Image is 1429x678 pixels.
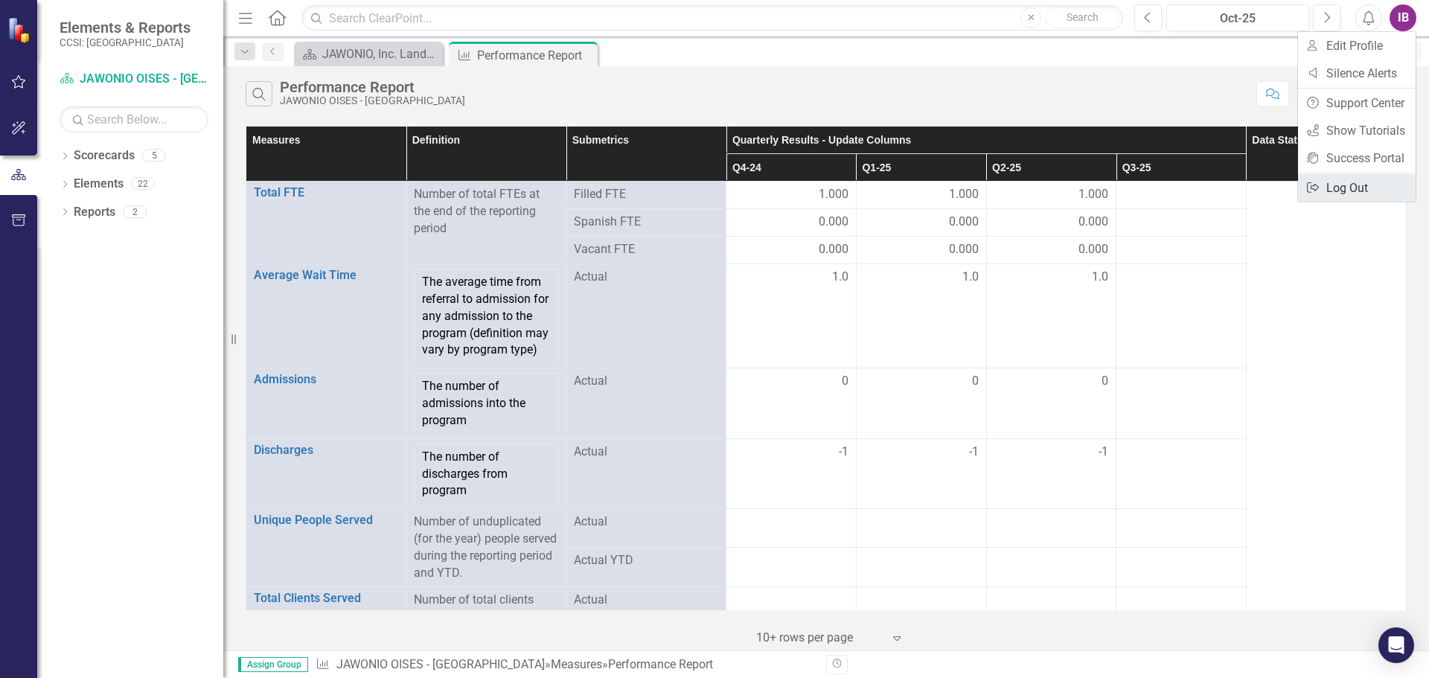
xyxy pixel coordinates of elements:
td: Double-Click to Edit Right Click for Context Menu [246,586,406,647]
span: Actual [574,269,718,286]
td: Double-Click to Edit [1116,237,1247,264]
a: Total FTE [254,186,398,199]
td: The number of admissions into the program [415,374,558,434]
span: -1 [839,444,848,461]
div: JAWONIO OISES - [GEOGRAPHIC_DATA] [280,95,465,106]
input: Search ClearPoint... [301,5,1123,31]
td: Double-Click to Edit [856,368,986,439]
td: The number of discharges from program [415,444,558,504]
span: 0.000 [949,241,979,258]
td: Double-Click to Edit [726,182,857,209]
a: JAWONIO OISES - [GEOGRAPHIC_DATA] [336,657,545,671]
td: Double-Click to Edit [726,237,857,264]
td: Double-Click to Edit [726,264,857,368]
td: The average time from referral to admission for any admission to the program (definition may vary... [415,269,558,364]
a: JAWONIO OISES - [GEOGRAPHIC_DATA] [60,71,208,88]
a: Edit Profile [1298,32,1416,60]
p: Number of total clients served during the reporting period and YTD. [414,592,558,643]
a: Elements [74,176,124,193]
span: 0.000 [819,241,848,258]
div: Number of total FTEs at the end of the reporting period [414,186,558,237]
a: Show Tutorials [1298,117,1416,144]
span: 0.000 [949,214,979,231]
td: Double-Click to Edit Right Click for Context Menu [246,509,406,586]
span: 0.000 [1078,241,1108,258]
td: Double-Click to Edit [856,264,986,368]
td: Double-Click to Edit [986,209,1116,237]
a: Total Clients Served [254,592,398,605]
td: Double-Click to Edit [726,438,857,509]
div: 22 [131,178,155,191]
span: 0 [1102,373,1108,390]
td: Double-Click to Edit [856,182,986,209]
div: Open Intercom Messenger [1378,627,1414,663]
span: -1 [969,444,979,461]
button: Search [1045,7,1119,28]
span: Spanish FTE [574,214,718,231]
div: 5 [142,150,166,162]
span: 1.0 [1092,269,1108,286]
td: Double-Click to Edit [1116,368,1247,439]
td: Double-Click to Edit [986,586,1116,617]
td: Double-Click to Edit [1116,509,1247,548]
span: 0 [972,373,979,390]
div: JAWONIO, Inc. Landing Page [322,45,439,63]
span: 1.000 [1078,186,1108,203]
span: 1.0 [962,269,979,286]
td: Double-Click to Edit [856,237,986,264]
div: Performance Report [477,46,594,65]
a: Support Center [1298,89,1416,117]
td: Double-Click to Edit Right Click for Context Menu [246,182,406,264]
td: Double-Click to Edit [986,368,1116,439]
small: CCSI: [GEOGRAPHIC_DATA] [60,36,191,48]
a: Average Wait Time [254,269,398,282]
td: Double-Click to Edit [726,368,857,439]
td: Double-Click to Edit [1116,264,1247,368]
td: Double-Click to Edit [856,509,986,548]
td: Double-Click to Edit [986,509,1116,548]
a: Discharges [254,444,398,457]
span: 1.0 [832,269,848,286]
td: Double-Click to Edit Right Click for Context Menu [246,264,406,368]
span: 1.000 [819,186,848,203]
td: Double-Click to Edit [986,182,1116,209]
span: Actual [574,373,718,390]
td: Double-Click to Edit [1116,209,1247,237]
td: Double-Click to Edit Right Click for Context Menu [246,368,406,439]
p: Number of unduplicated (for the year) people served during the reporting period and YTD. [414,514,558,581]
span: Filled FTE [574,186,718,203]
div: 2 [123,205,147,218]
button: IB [1390,4,1416,31]
td: Double-Click to Edit [856,209,986,237]
span: Actual [574,592,718,609]
td: Double-Click to Edit [856,586,986,617]
a: Measures [551,657,602,671]
a: Admissions [254,373,398,386]
td: Double-Click to Edit [726,509,857,548]
span: -1 [1099,444,1108,461]
div: Performance Report [608,657,713,671]
span: Elements & Reports [60,19,191,36]
span: Vacant FTE [574,241,718,258]
span: 0 [842,373,848,390]
span: 0.000 [819,214,848,231]
td: Double-Click to Edit [986,264,1116,368]
td: Double-Click to Edit [726,586,857,617]
td: Double-Click to Edit [726,209,857,237]
a: Reports [74,204,115,221]
input: Search Below... [60,106,208,132]
td: Double-Click to Edit [1116,438,1247,509]
span: Search [1067,11,1099,23]
a: Log Out [1298,174,1416,202]
a: Silence Alerts [1298,60,1416,87]
td: Double-Click to Edit [856,438,986,509]
a: Success Portal [1298,144,1416,172]
a: JAWONIO, Inc. Landing Page [298,45,439,63]
td: Double-Click to Edit Right Click for Context Menu [246,438,406,509]
span: Actual YTD [574,552,718,569]
td: Double-Click to Edit [1116,586,1247,617]
td: Double-Click to Edit [986,237,1116,264]
a: Unique People Served [254,514,398,527]
div: Oct-25 [1171,10,1304,28]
